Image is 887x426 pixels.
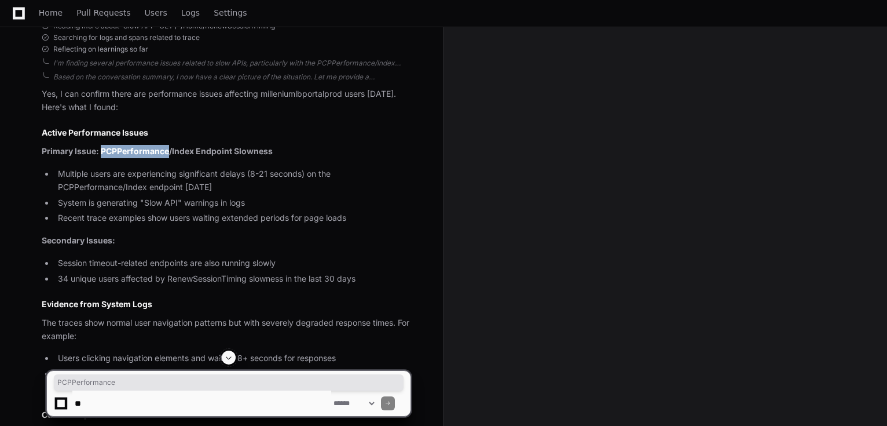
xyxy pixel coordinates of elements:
[54,196,410,210] li: System is generating "Slow API" warnings in logs
[214,9,247,16] span: Settings
[76,9,130,16] span: Pull Requests
[54,212,410,225] li: Recent trace examples show users waiting extended periods for page loads
[39,9,63,16] span: Home
[145,9,167,16] span: Users
[42,298,410,310] h2: Evidence from System Logs
[42,316,410,343] p: The traces show normal user navigation patterns but with severely degraded response times. For ex...
[53,33,200,42] span: Searching for logs and spans related to trace
[42,235,115,245] strong: Secondary Issues:
[54,257,410,270] li: Session timeout-related endpoints are also running slowly
[181,9,200,16] span: Logs
[42,127,410,139] h2: Active Performance Issues
[42,146,273,156] strong: Primary Issue: PCPPerformance/Index Endpoint Slowness
[53,59,410,68] div: I'm finding several performance issues related to slow APIs, particularly with the PCPPerformance...
[42,88,410,114] p: Yes, I can confirm there are performance issues affecting milleniumlbportalprod users [DATE]. Her...
[53,72,410,82] div: Based on the conversation summary, I now have a clear picture of the situation. Let me provide a ...
[54,272,410,286] li: 34 unique users affected by RenewSessionTiming slowness in the last 30 days
[54,168,410,194] li: Multiple users are experiencing significant delays (8-21 seconds) on the PCPPerformance/Index end...
[57,378,400,387] span: PCPPerformance
[53,45,148,54] span: Reflecting on learnings so far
